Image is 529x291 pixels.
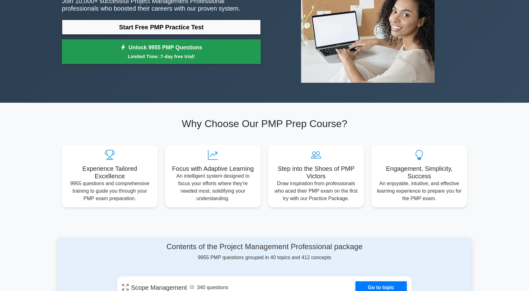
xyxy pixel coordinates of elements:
a: Unlock 9955 PMP QuestionsLimited Time: 7-day free trial! [62,39,261,64]
p: An intelligent system designed to focus your efforts where they're needed most, solidifying your ... [170,172,256,202]
h5: Step into the Shoes of PMP Victors [273,165,359,180]
h4: Contents of the Project Management Professional package [117,242,412,251]
h5: Engagement, Simplicity, Success [376,165,462,180]
p: An enjoyable, intuitive, and effective learning experience to prepare you for the PMP exam. [376,180,462,202]
p: Draw inspiration from professionals who aced their PMP exam on the first try with our Practice Pa... [273,180,359,202]
h5: Experience Tailored Excellence [67,165,153,180]
h5: Focus with Adaptive Learning [170,165,256,172]
a: Start Free PMP Practice Test [62,20,261,35]
p: 9955 questions and comprehensive training to guide you through your PMP exam preparation. [67,180,153,202]
h2: Why Choose Our PMP Prep Course? [62,118,467,130]
small: Limited Time: 7-day free trial! [70,53,253,60]
div: 9955 PMP questions grouped in 40 topics and 412 concepts [117,242,412,261]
